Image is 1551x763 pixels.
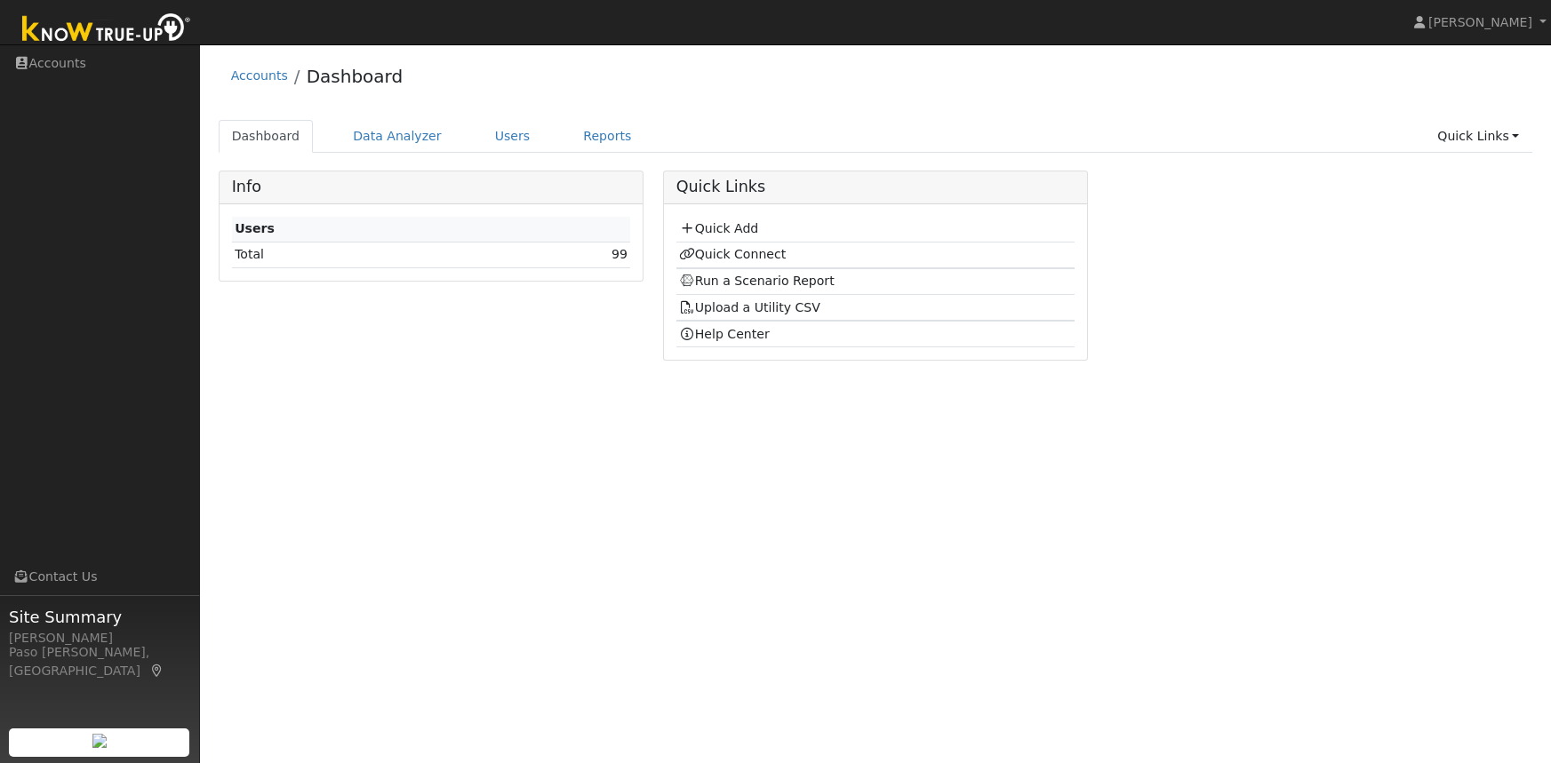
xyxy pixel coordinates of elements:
a: Dashboard [307,66,404,87]
span: Site Summary [9,605,190,629]
a: Map [149,664,165,678]
div: Paso [PERSON_NAME], [GEOGRAPHIC_DATA] [9,643,190,680]
div: [PERSON_NAME] [9,629,190,648]
img: retrieve [92,734,107,748]
a: Accounts [231,68,288,83]
a: Users [482,120,544,153]
a: Reports [570,120,644,153]
a: Dashboard [219,120,314,153]
a: Quick Links [1424,120,1532,153]
span: [PERSON_NAME] [1428,15,1532,29]
a: Data Analyzer [340,120,455,153]
img: Know True-Up [13,10,200,50]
